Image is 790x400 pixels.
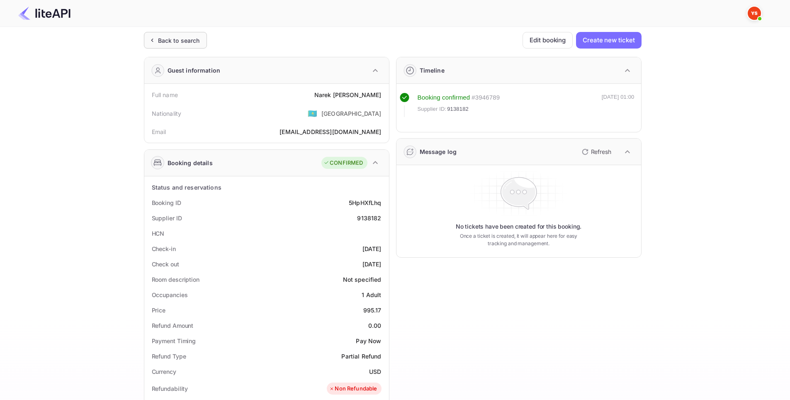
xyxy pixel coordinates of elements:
[152,367,176,376] div: Currency
[363,306,382,315] div: 995.17
[321,109,382,118] div: [GEOGRAPHIC_DATA]
[420,147,457,156] div: Message log
[447,105,469,113] span: 9138182
[152,384,188,393] div: Refundability
[168,159,213,167] div: Booking details
[591,147,611,156] p: Refresh
[168,66,221,75] div: Guest information
[362,260,382,268] div: [DATE]
[314,90,382,99] div: Narek [PERSON_NAME]
[152,290,188,299] div: Occupancies
[152,214,182,222] div: Supplier ID
[152,109,182,118] div: Nationality
[152,198,181,207] div: Booking ID
[420,66,445,75] div: Timeline
[341,352,381,361] div: Partial Refund
[456,222,582,231] p: No tickets have been created for this booking.
[158,36,200,45] div: Back to search
[323,159,363,167] div: CONFIRMED
[280,127,381,136] div: [EMAIL_ADDRESS][DOMAIN_NAME]
[576,32,641,49] button: Create new ticket
[308,106,317,121] span: United States
[577,145,615,159] button: Refresh
[748,7,761,20] img: Yandex Support
[453,232,584,247] p: Once a ticket is created, it will appear here for easy tracking and management.
[329,385,377,393] div: Non Refundable
[602,93,634,117] div: [DATE] 01:00
[152,244,176,253] div: Check-in
[152,90,178,99] div: Full name
[418,93,470,102] div: Booking confirmed
[152,183,221,192] div: Status and reservations
[472,93,500,102] div: # 3946789
[152,260,179,268] div: Check out
[152,337,196,345] div: Payment Timing
[152,275,199,284] div: Room description
[357,214,381,222] div: 9138182
[362,290,381,299] div: 1 Adult
[418,105,447,113] span: Supplier ID:
[349,198,381,207] div: 5HpHXfLhq
[356,337,381,345] div: Pay Now
[152,229,165,238] div: HCN
[369,367,381,376] div: USD
[152,321,194,330] div: Refund Amount
[152,352,186,361] div: Refund Type
[152,306,166,315] div: Price
[152,127,166,136] div: Email
[362,244,382,253] div: [DATE]
[343,275,382,284] div: Not specified
[523,32,573,49] button: Edit booking
[18,7,70,20] img: LiteAPI Logo
[368,321,382,330] div: 0.00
